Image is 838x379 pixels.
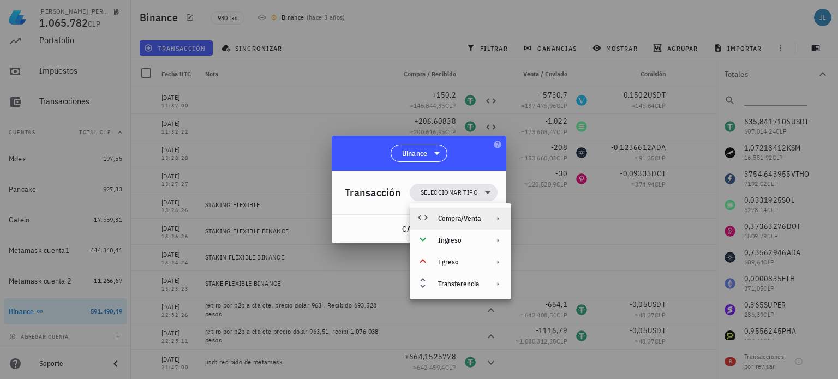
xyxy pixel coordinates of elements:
span: Seleccionar tipo [421,187,478,198]
div: Egreso [438,258,481,267]
span: cancelar [402,224,442,234]
div: Compra/Venta [438,214,481,223]
div: Ingreso [438,236,481,245]
div: Compra/Venta [410,208,511,230]
span: Binance [402,148,428,159]
div: Transferencia [438,280,481,288]
button: cancelar [397,219,447,239]
div: Ingreso [410,230,511,251]
div: Egreso [410,251,511,273]
div: Transacción [345,184,401,201]
div: Transferencia [410,273,511,295]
